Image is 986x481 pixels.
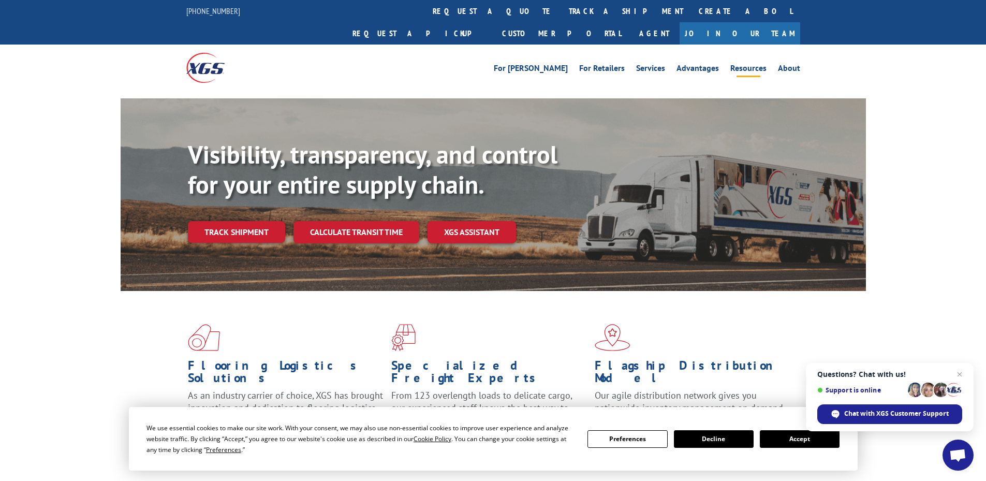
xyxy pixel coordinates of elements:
a: Resources [730,64,767,76]
span: Chat with XGS Customer Support [844,409,949,418]
button: Decline [674,430,754,448]
a: Advantages [676,64,719,76]
a: Open chat [943,440,974,471]
b: Visibility, transparency, and control for your entire supply chain. [188,138,557,200]
a: [PHONE_NUMBER] [186,6,240,16]
a: Services [636,64,665,76]
p: From 123 overlength loads to delicate cargo, our experienced staff knows the best way to move you... [391,389,587,435]
span: Cookie Policy [414,434,451,443]
h1: Flagship Distribution Model [595,359,790,389]
span: Questions? Chat with us! [817,370,962,378]
a: Calculate transit time [293,221,419,243]
span: Our agile distribution network gives you nationwide inventory management on demand. [595,389,785,414]
div: We use essential cookies to make our site work. With your consent, we may also use non-essential ... [146,422,575,455]
img: xgs-icon-focused-on-flooring-red [391,324,416,351]
img: xgs-icon-flagship-distribution-model-red [595,324,630,351]
a: For [PERSON_NAME] [494,64,568,76]
h1: Specialized Freight Experts [391,359,587,389]
span: Chat with XGS Customer Support [817,404,962,424]
a: Join Our Team [680,22,800,45]
button: Accept [760,430,840,448]
span: Support is online [817,386,904,394]
button: Preferences [587,430,667,448]
h1: Flooring Logistics Solutions [188,359,384,389]
a: Agent [629,22,680,45]
a: XGS ASSISTANT [428,221,516,243]
a: About [778,64,800,76]
span: Preferences [206,445,241,454]
span: As an industry carrier of choice, XGS has brought innovation and dedication to flooring logistics... [188,389,383,426]
a: Request a pickup [345,22,494,45]
a: Track shipment [188,221,285,243]
img: xgs-icon-total-supply-chain-intelligence-red [188,324,220,351]
div: Cookie Consent Prompt [129,407,858,471]
a: Customer Portal [494,22,629,45]
a: For Retailers [579,64,625,76]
